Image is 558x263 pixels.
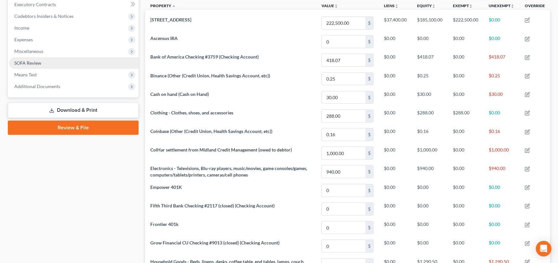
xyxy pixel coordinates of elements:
span: Ascensus IRA [150,35,178,41]
i: unfold_more [510,4,514,8]
span: Additional Documents [14,84,60,89]
input: 0.00 [322,91,365,104]
div: Open Intercom Messenger [536,241,551,256]
div: $ [365,110,373,122]
div: $ [365,184,373,197]
div: $ [365,128,373,141]
td: $0.00 [379,107,412,125]
input: 0.00 [322,110,365,122]
a: Equityunfold_more [417,3,436,8]
i: unfold_more [469,4,473,8]
td: $0.00 [483,218,520,237]
input: 0.00 [322,35,365,48]
td: $0.00 [412,218,448,237]
i: unfold_more [334,4,338,8]
div: $ [365,54,373,66]
td: $0.00 [448,51,483,70]
td: $0.00 [483,237,520,256]
td: $0.00 [448,163,483,181]
input: 0.00 [322,221,365,234]
div: $ [365,73,373,85]
a: Review & File [8,121,139,135]
span: Binance (Other (Credit Union, Health Savings Account, etc)) [150,73,270,78]
td: $185,100.00 [412,14,448,32]
td: $0.00 [412,200,448,218]
span: Empower 401K [150,184,182,190]
td: $0.00 [379,181,412,200]
input: 0.00 [322,165,365,178]
div: $ [365,221,373,234]
td: $0.00 [448,200,483,218]
div: $ [365,203,373,215]
td: $0.00 [412,32,448,51]
td: $0.00 [448,32,483,51]
td: $30.00 [483,88,520,107]
td: $0.25 [412,70,448,88]
span: [STREET_ADDRESS] [150,17,191,22]
input: 0.00 [322,73,365,85]
span: Codebtors Insiders & Notices [14,13,74,19]
span: Frontier 401k [150,221,179,227]
td: $222,500.00 [448,14,483,32]
td: $0.00 [412,181,448,200]
td: $288.00 [448,107,483,125]
td: $0.00 [379,70,412,88]
input: 0.00 [322,147,365,159]
td: $0.00 [379,218,412,237]
span: Clothing - Clothes, shoes, and accessories [150,110,233,115]
td: $0.00 [483,200,520,218]
span: Coinbase (Other (Credit Union, Health Savings Account, etc)) [150,128,272,134]
td: $940.00 [483,163,520,181]
i: unfold_more [432,4,436,8]
td: $0.00 [483,14,520,32]
i: unfold_more [395,4,399,8]
td: $0.00 [379,200,412,218]
input: 0.00 [322,240,365,252]
td: $1,000.00 [483,144,520,163]
span: Executory Contracts [14,2,56,7]
input: 0.00 [322,128,365,141]
a: Exemptunfold_more [453,3,473,8]
span: Means Test [14,72,37,77]
td: $0.00 [448,237,483,256]
span: Fifth Third Bank Checking #2117 (closed) (Checking Account) [150,203,275,208]
a: Property expand_less [150,3,176,8]
span: Cash on hand (Cash on Hand) [150,91,209,97]
div: $ [365,17,373,29]
td: $30.00 [412,88,448,107]
input: 0.00 [322,17,365,29]
td: $418.07 [412,51,448,70]
i: expand_less [172,4,176,8]
input: 0.00 [322,184,365,197]
td: $0.00 [448,181,483,200]
a: Download & Print [8,103,139,118]
td: $0.00 [448,125,483,144]
input: 0.00 [322,203,365,215]
div: $ [365,35,373,48]
a: Unexemptunfold_more [489,3,514,8]
div: $ [365,165,373,178]
span: ColHar settlement from Midland Credit Management (owed to debtor) [150,147,292,152]
td: $0.00 [379,51,412,70]
td: $0.00 [379,237,412,256]
td: $418.07 [483,51,520,70]
td: $0.00 [483,32,520,51]
a: SOFA Review [9,57,139,69]
td: $0.16 [483,125,520,144]
input: 0.00 [322,54,365,66]
td: $0.00 [379,32,412,51]
span: Income [14,25,29,31]
span: Bank of America Checking #3759 (Checking Account) [150,54,259,59]
span: Miscellaneous [14,48,43,54]
span: Electronics - Televisions, Blu-ray players, music/movies, game consoles/games, computers/tablets/... [150,165,307,178]
td: $0.00 [379,88,412,107]
a: Valueunfold_more [321,3,338,8]
td: $0.00 [379,163,412,181]
td: $0.00 [379,144,412,163]
td: $0.00 [448,144,483,163]
div: $ [365,147,373,159]
td: $0.00 [379,125,412,144]
td: $1,000.00 [412,144,448,163]
div: $ [365,240,373,252]
a: Liensunfold_more [384,3,399,8]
